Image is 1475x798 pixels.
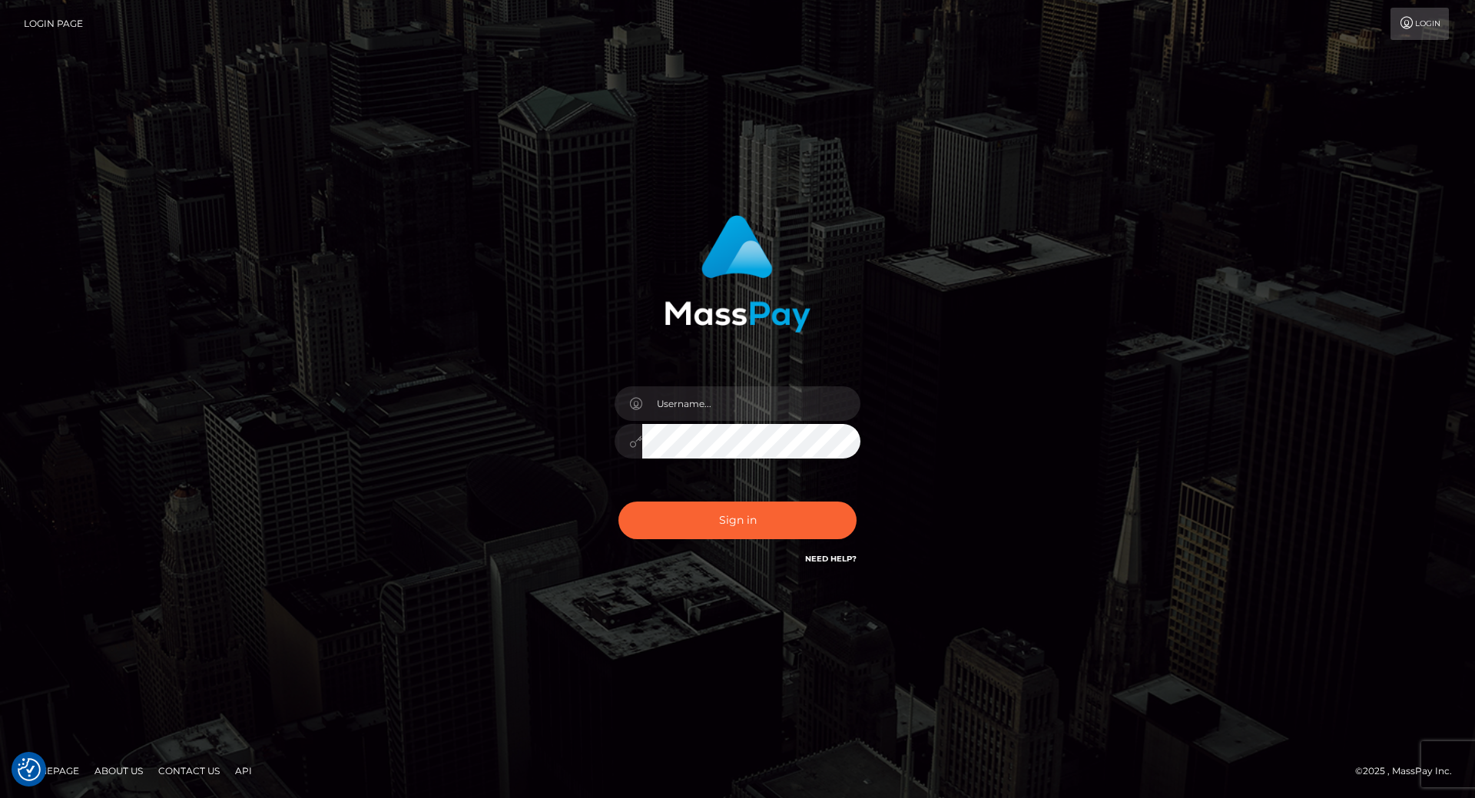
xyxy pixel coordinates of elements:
[805,554,857,564] a: Need Help?
[18,758,41,781] img: Revisit consent button
[17,759,85,783] a: Homepage
[24,8,83,40] a: Login Page
[642,386,860,421] input: Username...
[229,759,258,783] a: API
[1355,763,1463,780] div: © 2025 , MassPay Inc.
[18,758,41,781] button: Consent Preferences
[665,215,810,333] img: MassPay Login
[1390,8,1449,40] a: Login
[618,502,857,539] button: Sign in
[88,759,149,783] a: About Us
[152,759,226,783] a: Contact Us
